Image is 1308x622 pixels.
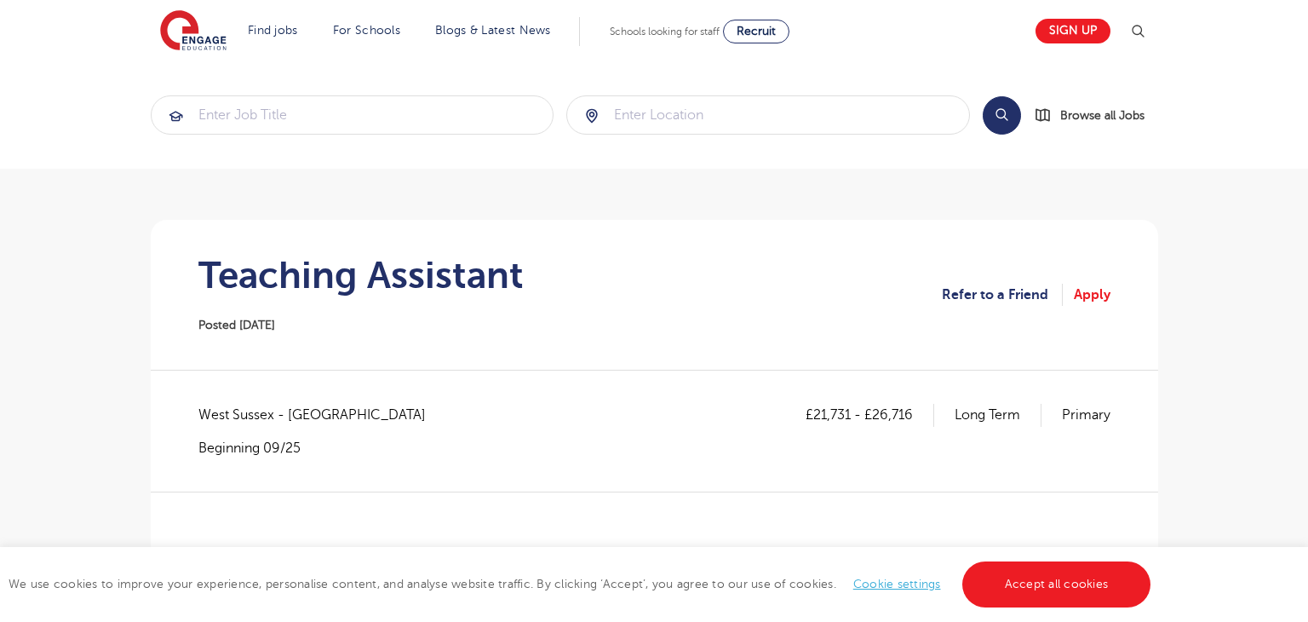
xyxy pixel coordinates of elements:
[1060,106,1144,125] span: Browse all Jobs
[435,24,551,37] a: Blogs & Latest News
[962,562,1151,608] a: Accept all cookies
[333,24,400,37] a: For Schools
[610,26,720,37] span: Schools looking for staff
[942,284,1063,306] a: Refer to a Friend
[198,254,524,297] h1: Teaching Assistant
[198,404,443,426] span: West Sussex - [GEOGRAPHIC_DATA]
[198,543,1110,562] p: Job description:
[566,95,970,135] div: Submit
[1035,106,1158,125] a: Browse all Jobs
[737,25,776,37] span: Recruit
[9,578,1155,590] span: We use cookies to improve your experience, personalise content, and analyse website traffic. By c...
[1074,284,1110,306] a: Apply
[853,578,941,590] a: Cookie settings
[983,96,1021,135] button: Search
[723,20,789,43] a: Recruit
[567,96,969,134] input: Submit
[160,10,227,53] img: Engage Education
[1035,19,1110,43] a: Sign up
[151,95,554,135] div: Submit
[198,319,275,331] span: Posted [DATE]
[248,24,298,37] a: Find jobs
[152,96,554,134] input: Submit
[198,439,443,458] p: Beginning 09/25
[1062,404,1110,426] p: Primary
[955,404,1041,426] p: Long Term
[806,404,934,426] p: £21,731 - £26,716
